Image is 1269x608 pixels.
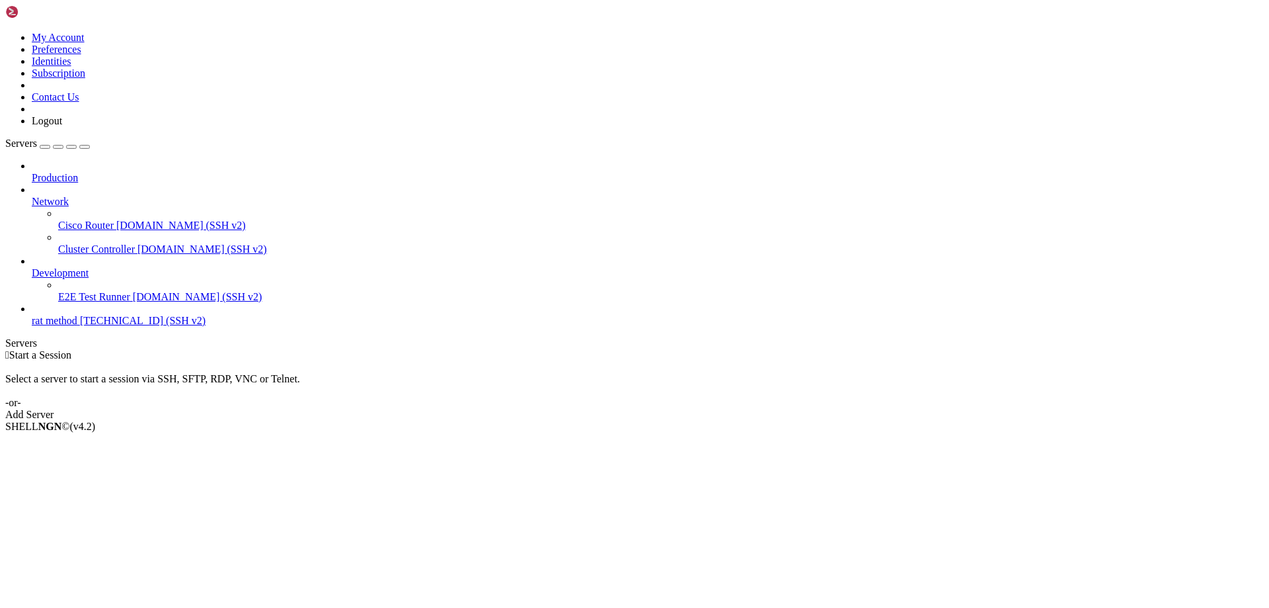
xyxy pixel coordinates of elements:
[116,220,246,231] span: [DOMAIN_NAME] (SSH v2)
[32,267,1264,279] a: Development
[32,160,1264,184] li: Production
[5,138,37,149] span: Servers
[5,138,90,149] a: Servers
[58,291,130,302] span: E2E Test Runner
[137,243,267,255] span: [DOMAIN_NAME] (SSH v2)
[80,315,206,326] span: [TECHNICAL_ID] (SSH v2)
[32,315,77,326] span: rat method
[58,291,1264,303] a: E2E Test Runner [DOMAIN_NAME] (SSH v2)
[133,291,262,302] span: [DOMAIN_NAME] (SSH v2)
[58,243,1264,255] a: Cluster Controller [DOMAIN_NAME] (SSH v2)
[32,196,1264,208] a: Network
[5,349,9,361] span: 
[32,196,69,207] span: Network
[32,32,85,43] a: My Account
[58,279,1264,303] li: E2E Test Runner [DOMAIN_NAME] (SSH v2)
[58,243,135,255] span: Cluster Controller
[9,349,71,361] span: Start a Session
[32,303,1264,327] li: rat method [TECHNICAL_ID] (SSH v2)
[32,56,71,67] a: Identities
[5,409,1264,421] div: Add Server
[32,172,1264,184] a: Production
[58,232,1264,255] li: Cluster Controller [DOMAIN_NAME] (SSH v2)
[32,267,89,279] span: Development
[58,220,114,231] span: Cisco Router
[5,337,1264,349] div: Servers
[5,361,1264,409] div: Select a server to start a session via SSH, SFTP, RDP, VNC or Telnet. -or-
[32,115,62,126] a: Logout
[5,421,95,432] span: SHELL ©
[38,421,62,432] b: NGN
[70,421,96,432] span: 4.2.0
[32,315,1264,327] a: rat method [TECHNICAL_ID] (SSH v2)
[32,172,78,183] span: Production
[58,208,1264,232] li: Cisco Router [DOMAIN_NAME] (SSH v2)
[32,184,1264,255] li: Network
[32,255,1264,303] li: Development
[32,91,79,103] a: Contact Us
[32,44,81,55] a: Preferences
[32,67,85,79] a: Subscription
[58,220,1264,232] a: Cisco Router [DOMAIN_NAME] (SSH v2)
[5,5,81,19] img: Shellngn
